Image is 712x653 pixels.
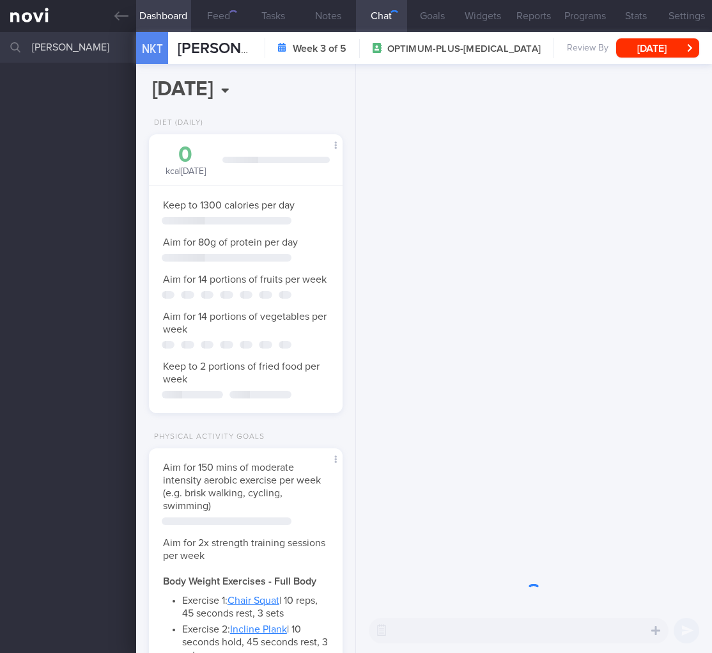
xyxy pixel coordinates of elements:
strong: Body Weight Exercises - Full Body [163,576,316,586]
span: OPTIMUM-PLUS-[MEDICAL_DATA] [387,43,541,56]
span: Aim for 150 mins of moderate intensity aerobic exercise per week (e.g. brisk walking, cycling, sw... [163,462,321,511]
span: Aim for 14 portions of vegetables per week [163,311,327,334]
a: Incline Plank [230,624,287,634]
span: Aim for 2x strength training sessions per week [163,538,325,561]
span: Aim for 80g of protein per day [163,237,298,248]
span: Review By [567,43,608,54]
div: kcal [DATE] [162,144,210,178]
span: Keep to 2 portions of fried food per week [163,361,320,384]
div: Physical Activity Goals [149,432,265,442]
div: 0 [162,144,210,166]
span: [PERSON_NAME] [178,41,297,56]
a: Chair Squat [228,595,279,606]
li: Exercise 1: | 10 reps, 45 seconds rest, 3 sets [182,591,329,620]
button: [DATE] [616,38,699,58]
div: NKT [133,24,171,74]
strong: Week 3 of 5 [293,42,346,55]
span: Keep to 1300 calories per day [163,200,295,210]
div: Diet (Daily) [149,118,203,128]
span: Aim for 14 portions of fruits per week [163,274,327,285]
